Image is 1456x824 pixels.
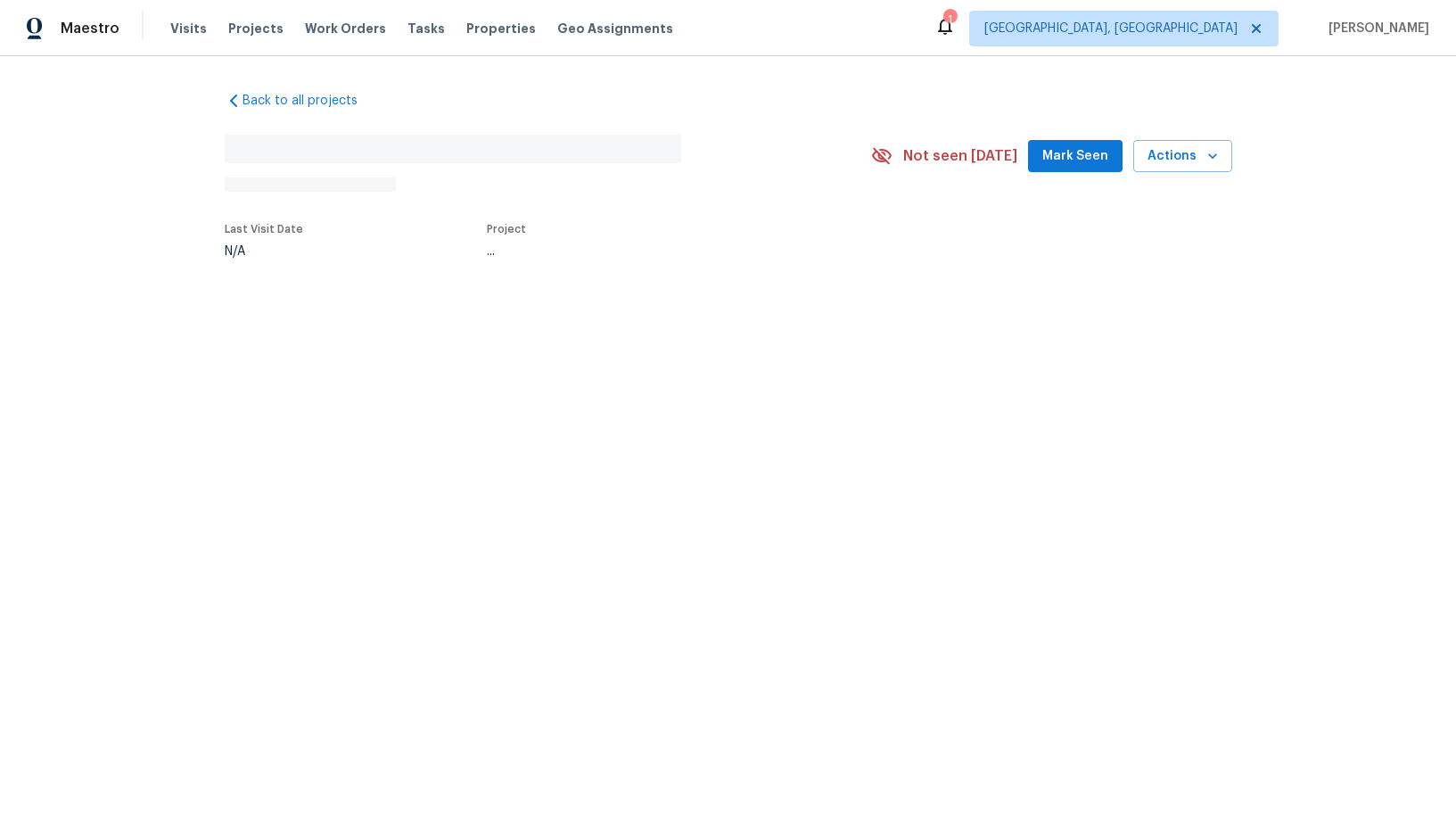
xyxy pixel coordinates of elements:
[557,20,673,37] span: Geo Assignments
[487,245,829,258] div: ...
[225,245,303,258] div: N/A
[487,224,526,235] span: Project
[1028,140,1123,173] button: Mark Seen
[61,20,119,37] span: Maestro
[170,20,207,37] span: Visits
[305,20,386,37] span: Work Orders
[407,22,445,35] span: Tasks
[228,20,284,37] span: Projects
[984,20,1238,37] span: [GEOGRAPHIC_DATA], [GEOGRAPHIC_DATA]
[225,224,303,235] span: Last Visit Date
[1148,145,1218,168] span: Actions
[1133,140,1232,173] button: Actions
[903,147,1017,165] span: Not seen [DATE]
[1042,145,1108,168] span: Mark Seen
[466,20,536,37] span: Properties
[225,92,396,110] a: Back to all projects
[1321,20,1429,37] span: [PERSON_NAME]
[943,11,956,29] div: 1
